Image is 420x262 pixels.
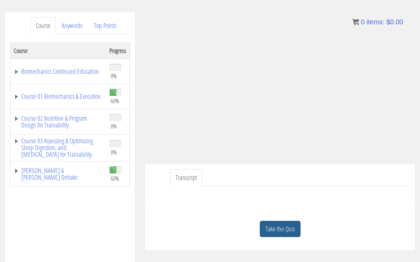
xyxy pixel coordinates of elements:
a: Take the Quiz [260,221,301,237]
a: Top Points [89,17,122,34]
th: Course [10,42,106,59]
span: $ [386,18,390,26]
a: Keywords [57,17,88,34]
img: icon11.png [352,19,359,25]
a: 0 items: $0.00 [352,18,403,26]
span: 0 [361,18,364,26]
bdi: 0.00 [386,18,403,26]
a: Course 03 Assessing & Optimizing Sleep Digestion, and [MEDICAL_DATA] for Trainability [14,138,103,158]
span: 60% [111,97,119,105]
a: [PERSON_NAME] & [PERSON_NAME] Debate: [14,167,103,181]
th: Progress [106,42,130,59]
span: 0% [111,72,117,80]
span: 0% [111,122,117,130]
span: items: [366,18,384,26]
a: Course [30,17,56,34]
a: Biomechanics Continued Education [14,68,103,75]
a: Transcript [170,169,202,186]
span: 0% [111,148,117,156]
span: 60% [111,175,119,182]
a: Course 01 Biomechanics & Execution [14,93,103,100]
a: Course 02 Nutrition & Program Design for Trainability [14,115,103,128]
